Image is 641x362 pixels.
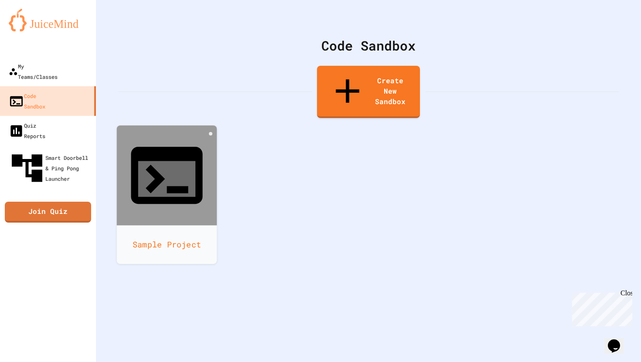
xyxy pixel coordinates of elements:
a: Create New Sandbox [317,66,420,118]
div: Code Sandbox [9,91,45,112]
iframe: chat widget [604,327,632,353]
div: Code Sandbox [118,36,619,55]
img: logo-orange.svg [9,9,87,31]
div: My Teams/Classes [9,61,58,82]
div: Sample Project [117,225,217,264]
div: Quiz Reports [9,120,45,141]
a: Sample Project [117,125,217,264]
iframe: chat widget [569,289,632,326]
a: Join Quiz [5,202,91,223]
div: Smart Doorbell & Ping Pong Launcher [9,150,92,186]
div: Chat with us now!Close [3,3,60,55]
